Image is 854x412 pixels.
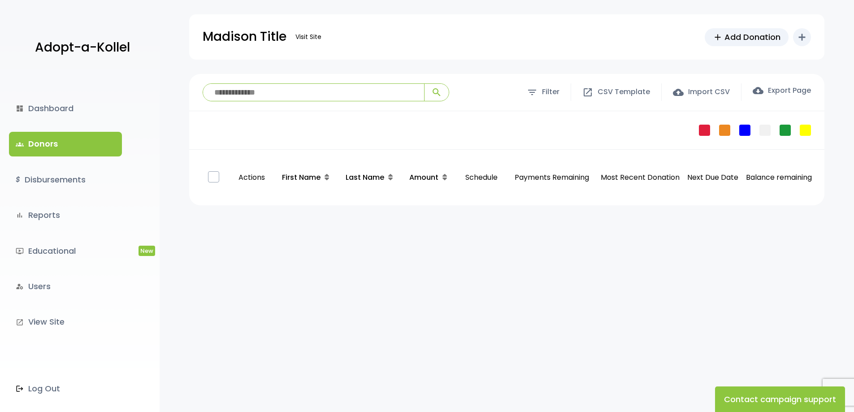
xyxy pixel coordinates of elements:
[724,31,780,43] span: Add Donation
[9,239,122,263] a: ondemand_videoEducationalNew
[291,28,326,46] a: Visit Site
[705,28,789,46] a: addAdd Donation
[601,171,680,184] p: Most Recent Donation
[9,274,122,299] a: manage_accountsUsers
[16,318,24,326] i: launch
[139,246,155,256] span: New
[715,386,845,412] button: Contact campaign support
[203,26,286,48] p: Madison Title
[16,140,24,148] span: groups
[431,87,442,98] span: search
[793,28,811,46] button: add
[16,247,24,255] i: ondemand_video
[687,171,739,184] p: Next Due Date
[527,87,538,98] span: filter_list
[424,84,449,101] button: search
[9,96,122,121] a: dashboardDashboard
[598,86,650,99] span: CSV Template
[346,172,384,182] span: Last Name
[9,203,122,227] a: bar_chartReports
[753,85,763,96] span: cloud_download
[753,85,811,96] label: Export Page
[510,162,594,193] p: Payments Remaining
[797,32,807,43] i: add
[9,168,122,192] a: $Disbursements
[9,310,122,334] a: launchView Site
[542,86,559,99] span: Filter
[746,171,812,184] p: Balance remaining
[9,132,122,156] a: groupsDonors
[16,173,20,186] i: $
[409,172,438,182] span: Amount
[16,211,24,219] i: bar_chart
[582,87,593,98] span: open_in_new
[673,87,684,98] span: cloud_upload
[9,377,122,401] a: Log Out
[35,36,130,59] p: Adopt-a-Kollel
[16,282,24,291] i: manage_accounts
[30,26,130,69] a: Adopt-a-Kollel
[688,86,730,99] span: Import CSV
[233,162,270,193] p: Actions
[460,162,503,193] p: Schedule
[282,172,321,182] span: First Name
[713,32,723,42] span: add
[16,104,24,113] i: dashboard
